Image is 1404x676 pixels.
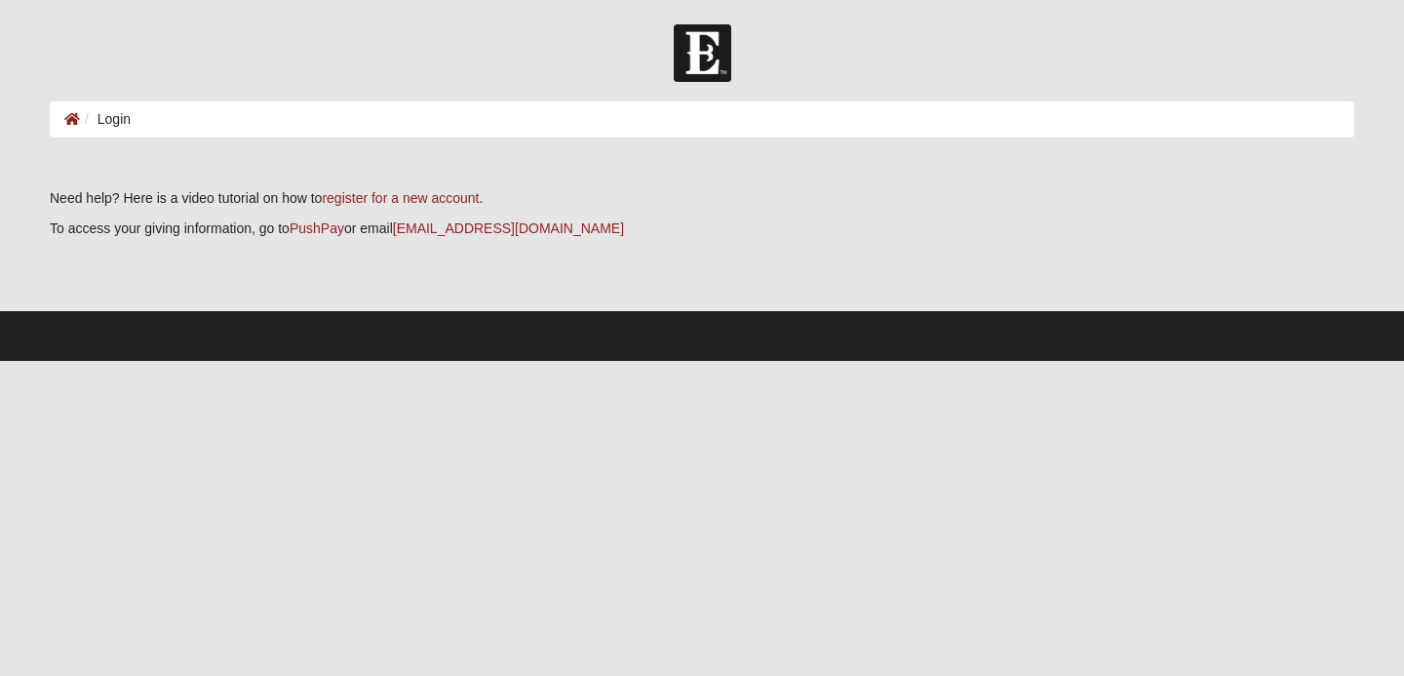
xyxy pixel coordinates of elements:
[290,220,344,236] a: PushPay
[674,24,731,82] img: Church of Eleven22 Logo
[393,220,624,236] a: [EMAIL_ADDRESS][DOMAIN_NAME]
[80,109,131,130] li: Login
[322,190,479,206] a: register for a new account
[50,188,1354,209] p: Need help? Here is a video tutorial on how to .
[50,219,1354,239] p: To access your giving information, go to or email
